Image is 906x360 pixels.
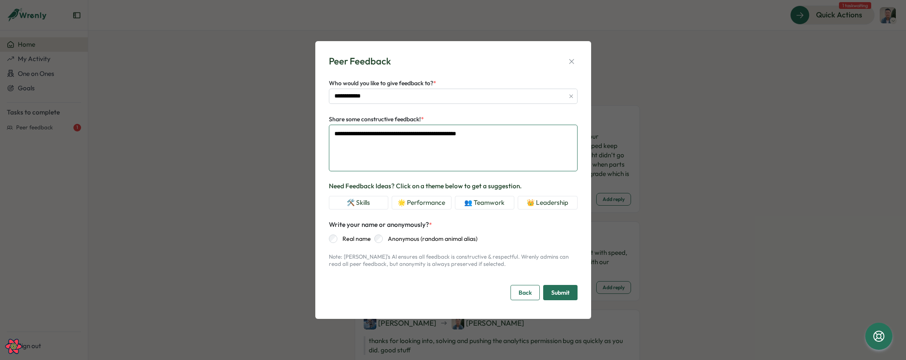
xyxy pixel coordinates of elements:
[329,181,578,191] p: Need Feedback Ideas? Click on a theme below to get a suggestion.
[329,220,429,229] span: Write your name or anonymously?
[329,253,578,268] p: Note: [PERSON_NAME]'s AI ensures all feedback is constructive & respectful. Wrenly admins can rea...
[337,234,371,243] label: Real name
[329,115,421,123] span: Share some constructive feedback!
[519,285,532,300] span: Back
[455,196,515,209] button: 👥 Teamwork
[543,285,578,300] button: Submit
[551,285,569,300] span: Submit
[5,338,22,355] button: Open React Query Devtools
[329,196,389,209] button: 🛠️ Skills
[329,55,391,68] div: Peer Feedback
[511,285,540,300] button: Back
[392,196,452,209] button: 🌟 Performance
[329,79,433,87] span: Who would you like to give feedback to?
[518,196,578,209] button: 👑 Leadership
[383,234,477,243] label: Anonymous (random animal alias)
